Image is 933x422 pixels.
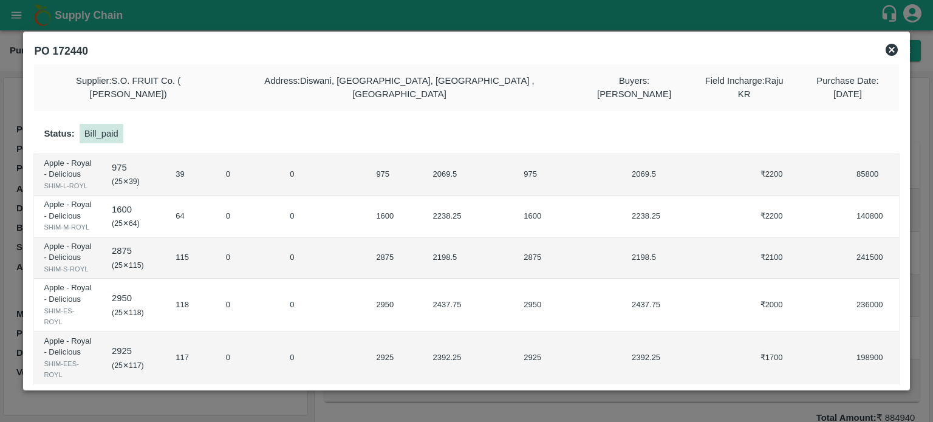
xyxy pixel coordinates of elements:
div: Address : Diswani, [GEOGRAPHIC_DATA], [GEOGRAPHIC_DATA] , [GEOGRAPHIC_DATA] [222,64,576,111]
td: 2198.5 [622,237,751,279]
div: 2875 [112,244,156,257]
td: ₹1700 [751,332,847,384]
td: 2437.75 [622,279,751,332]
td: 0 [216,154,280,196]
td: 0 [216,196,280,237]
td: 241500 [847,237,899,279]
div: 2925 [112,344,156,358]
div: SHIM-ES-ROYL [44,305,92,328]
td: 39 [166,154,216,196]
td: 0 [280,196,366,237]
td: 975 [514,154,622,196]
span: Bill_paid [80,124,123,143]
td: 2392.25 [622,332,751,384]
td: 975 [366,154,423,196]
td: Apple - Royal - Delicious [34,332,102,384]
td: 2950 [514,279,622,332]
div: Buyers : [PERSON_NAME] [576,64,692,111]
td: ₹2200 [751,154,847,196]
td: 2069.5 [622,154,751,196]
td: 2238.25 [423,196,514,237]
td: 117 [166,332,216,384]
td: 198900 [847,332,899,384]
td: 85800 [847,154,899,196]
td: 0 [280,332,366,384]
td: Apple - Royal - Delicious [34,237,102,279]
td: ₹2200 [751,196,847,237]
td: 2069.5 [423,154,514,196]
div: SHIM-L-ROYL [44,180,92,191]
div: SHIM-M-ROYL [44,222,92,233]
td: 2925 [366,332,423,384]
small: ( 25 ✕ 117 ) [112,361,144,370]
td: 0 [216,279,280,332]
td: 236000 [847,279,899,332]
div: SHIM-S-ROYL [44,264,92,274]
td: ₹2100 [751,237,847,279]
small: ( 25 ✕ 115 ) [112,261,144,270]
div: 2950 [112,291,156,305]
small: ( 25 ✕ 118 ) [112,308,144,317]
td: 64 [166,196,216,237]
td: 0 [280,154,366,196]
td: 0 [280,279,366,332]
small: ( 25 ✕ 39 ) [112,177,140,186]
td: 0 [216,332,280,384]
td: Apple - Royal - Delicious [34,154,102,196]
small: ( 25 ✕ 64 ) [112,219,140,228]
div: 975 [112,161,156,174]
b: PO 172440 [34,45,88,57]
td: ₹2000 [751,279,847,332]
td: 0 [216,237,280,279]
td: 2950 [366,279,423,332]
b: Status: [44,129,74,138]
td: 2875 [514,237,622,279]
td: 2925 [514,332,622,384]
div: 1600 [112,203,156,216]
td: 2198.5 [423,237,514,279]
td: Apple - Royal - Delicious [34,279,102,332]
td: 2875 [366,237,423,279]
td: 2392.25 [423,332,514,384]
td: 1600 [514,196,622,237]
div: SHIM-EES-ROYL [44,358,92,381]
td: 140800 [847,196,899,237]
td: 2238.25 [622,196,751,237]
div: Field Incharge : Raju KR [692,64,796,111]
td: 118 [166,279,216,332]
div: Purchase Date : [DATE] [796,64,898,111]
td: 0 [280,237,366,279]
td: 2437.75 [423,279,514,332]
td: Apple - Royal - Delicious [34,196,102,237]
td: 1600 [366,196,423,237]
div: Supplier : S.O. FRUIT Co. ( [PERSON_NAME]) [34,64,222,111]
td: 115 [166,237,216,279]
